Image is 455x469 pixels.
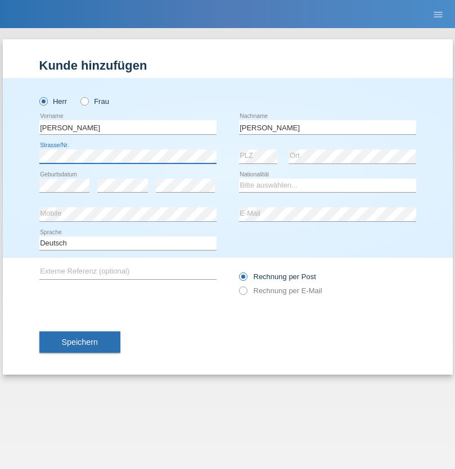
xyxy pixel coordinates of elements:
[239,286,246,300] input: Rechnung per E-Mail
[239,286,322,295] label: Rechnung per E-Mail
[39,97,47,104] input: Herr
[80,97,109,106] label: Frau
[239,272,246,286] input: Rechnung per Post
[39,58,416,72] h1: Kunde hinzufügen
[80,97,88,104] input: Frau
[239,272,316,281] label: Rechnung per Post
[62,338,98,347] span: Speichern
[39,97,67,106] label: Herr
[427,11,449,17] a: menu
[433,9,444,20] i: menu
[39,331,120,353] button: Speichern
